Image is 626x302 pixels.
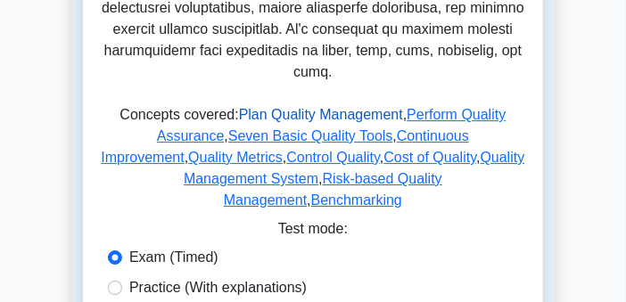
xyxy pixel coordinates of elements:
[129,277,307,298] label: Practice (With explanations)
[228,128,393,143] a: Seven Basic Quality Tools
[97,104,529,218] p: Concepts covered: , , , , , , , , ,
[129,247,218,268] label: Exam (Timed)
[286,150,380,165] a: Control Quality
[97,218,529,247] div: Test mode:
[239,107,403,122] a: Plan Quality Management
[311,192,402,208] a: Benchmarking
[384,150,477,165] a: Cost of Quality
[188,150,283,165] a: Quality Metrics
[224,171,442,208] a: Risk-based Quality Management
